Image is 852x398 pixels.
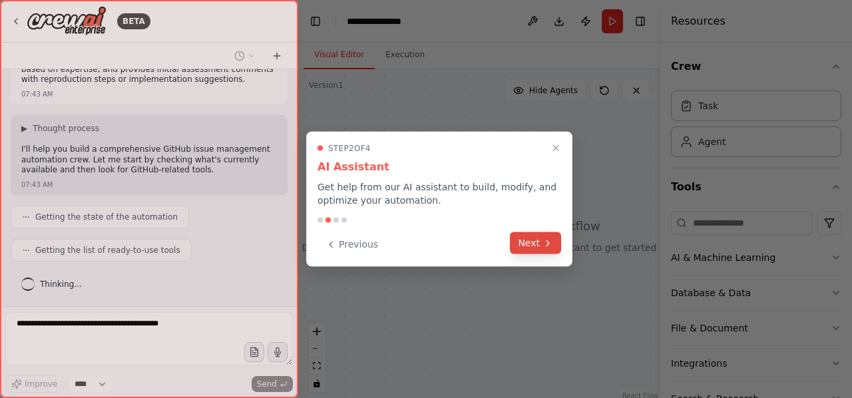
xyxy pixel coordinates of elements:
button: Hide left sidebar [306,12,325,31]
button: Next [510,232,561,254]
button: Close walkthrough [548,140,564,156]
h3: AI Assistant [318,159,561,175]
span: Step 2 of 4 [328,143,371,154]
p: Get help from our AI assistant to build, modify, and optimize your automation. [318,180,561,207]
button: Previous [318,234,386,256]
